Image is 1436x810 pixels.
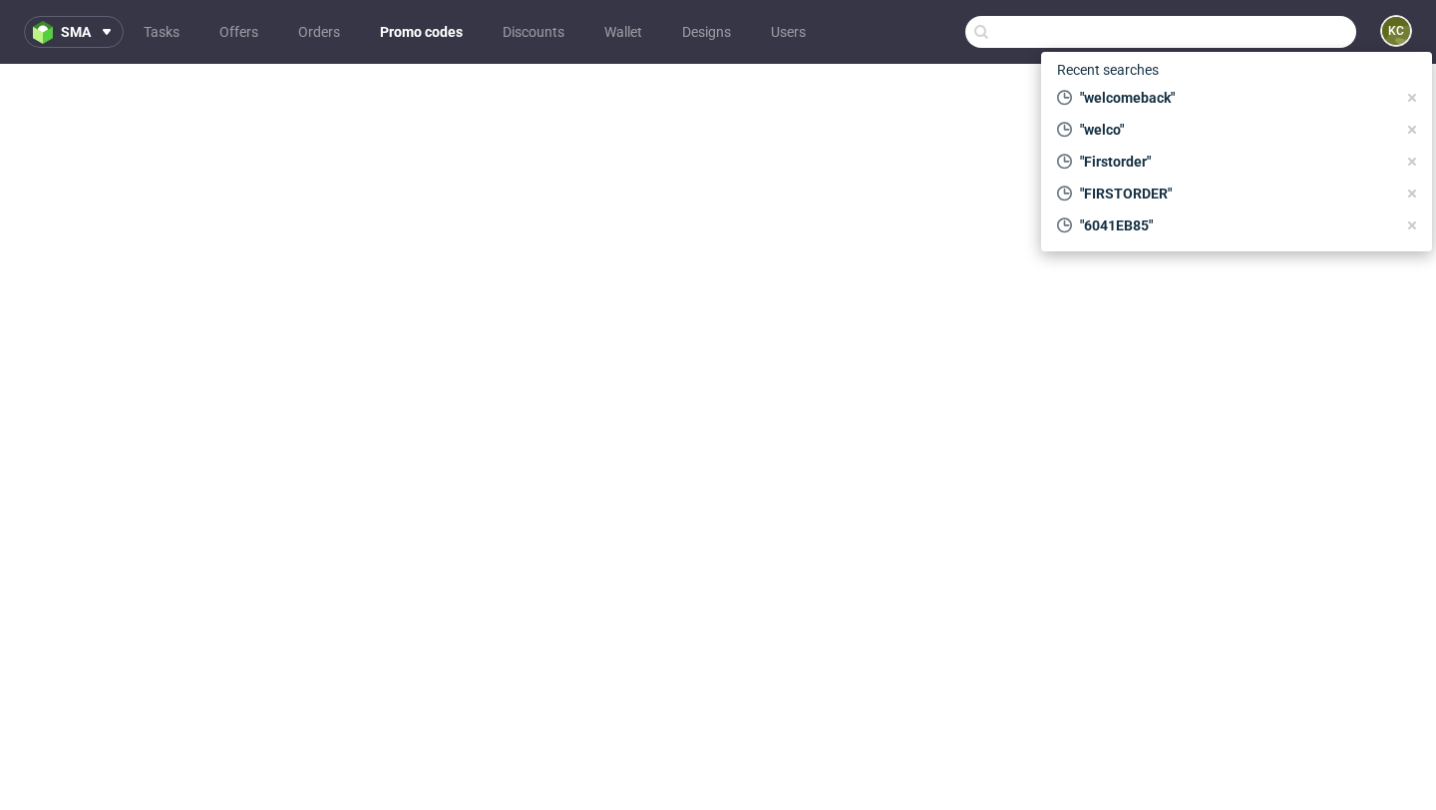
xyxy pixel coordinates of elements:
[207,16,270,48] a: Offers
[61,25,91,39] span: sma
[670,16,743,48] a: Designs
[1072,215,1396,235] span: "6041EB85"
[286,16,352,48] a: Orders
[759,16,818,48] a: Users
[368,16,475,48] a: Promo codes
[1049,54,1167,86] span: Recent searches
[1072,88,1396,108] span: "welcomeback"
[1072,152,1396,172] span: "Firstorder"
[33,21,61,44] img: logo
[1072,120,1396,140] span: "welco"
[491,16,576,48] a: Discounts
[592,16,654,48] a: Wallet
[24,16,124,48] button: sma
[132,16,191,48] a: Tasks
[1382,17,1410,45] figcaption: KC
[1072,184,1396,203] span: "FIRSTORDER"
